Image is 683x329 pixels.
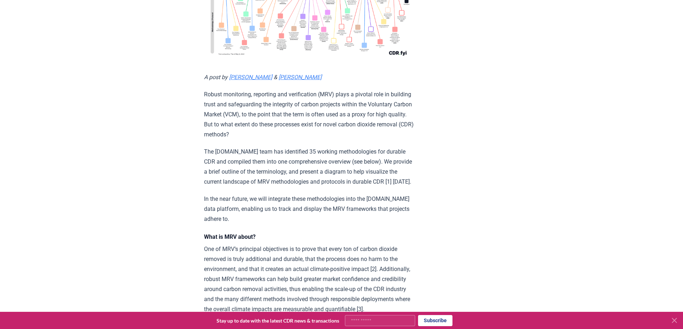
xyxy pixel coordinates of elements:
p: Robust monitoring, reporting and verification (MRV) plays a pivotal role in building trust and sa... [204,89,414,140]
em: & [274,74,277,81]
p: In the near future, we will integrate these methodologies into the [DOMAIN_NAME] data platform, e... [204,194,414,224]
p: The [DOMAIN_NAME] team has identified 35 working methodologies for durable CDR and compiled them ... [204,147,414,187]
a: [PERSON_NAME] [229,74,272,81]
a: [PERSON_NAME] [279,74,322,81]
p: One of MRV’s principal objectives is to prove that every ton of carbon dioxide removed is truly a... [204,244,414,314]
em: A post by [204,74,228,81]
strong: What is MRV about? [204,233,256,240]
